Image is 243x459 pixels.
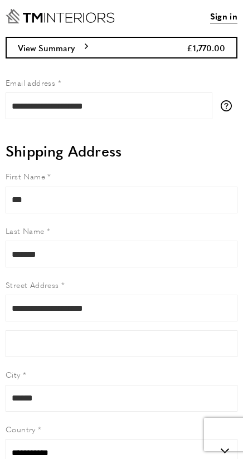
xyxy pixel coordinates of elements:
[6,225,45,236] span: Last Name
[6,77,55,88] span: Email address
[210,9,237,23] a: Sign in
[6,279,59,290] span: Street Address
[6,170,45,182] span: First Name
[6,141,237,161] h2: Shipping Address
[187,42,225,53] span: £1,770.00
[6,9,115,23] a: Go to Home page
[6,369,21,380] span: City
[6,37,237,58] button: View Summary £1,770.00
[6,423,36,434] span: Country
[221,100,237,111] button: More information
